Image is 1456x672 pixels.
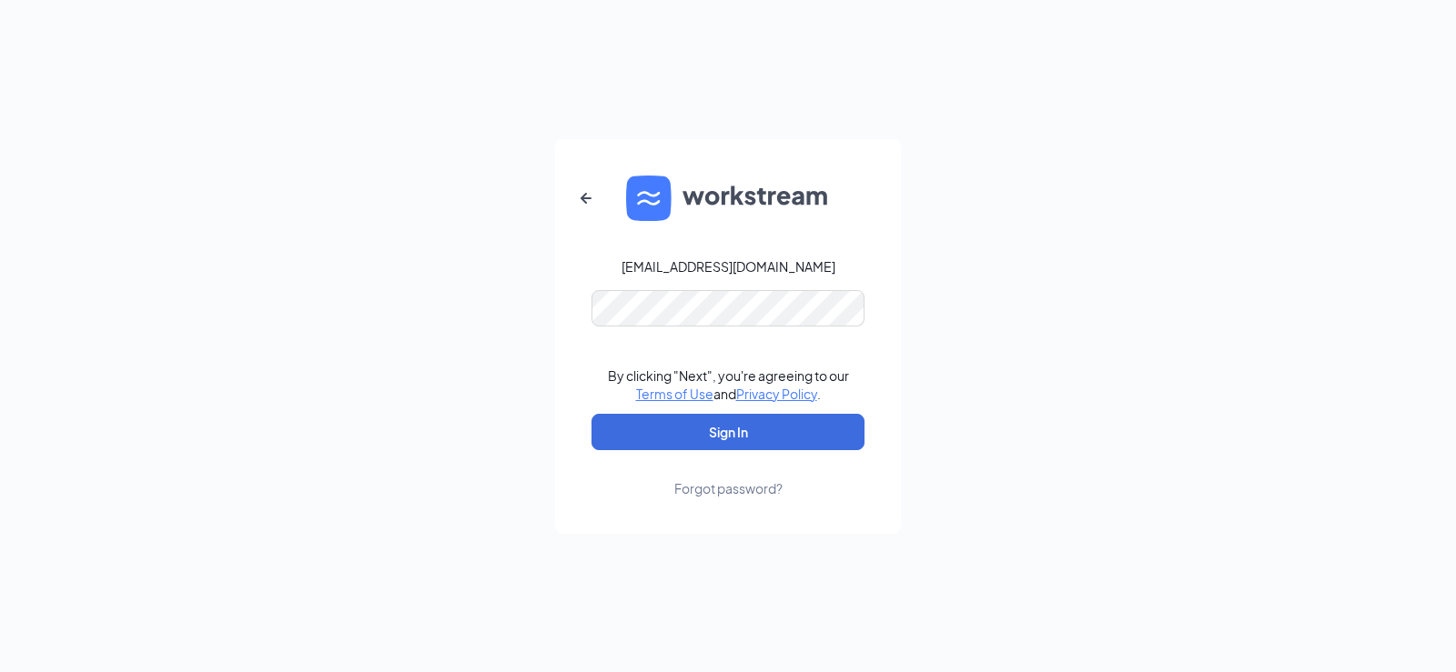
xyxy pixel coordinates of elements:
[591,414,864,450] button: Sign In
[636,386,713,402] a: Terms of Use
[674,450,783,497] a: Forgot password?
[622,257,835,276] div: [EMAIL_ADDRESS][DOMAIN_NAME]
[736,386,817,402] a: Privacy Policy
[626,176,830,221] img: WS logo and Workstream text
[564,176,608,220] button: ArrowLeftNew
[608,366,849,403] div: By clicking "Next", you're agreeing to our and .
[674,479,783,497] div: Forgot password?
[575,187,597,209] svg: ArrowLeftNew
